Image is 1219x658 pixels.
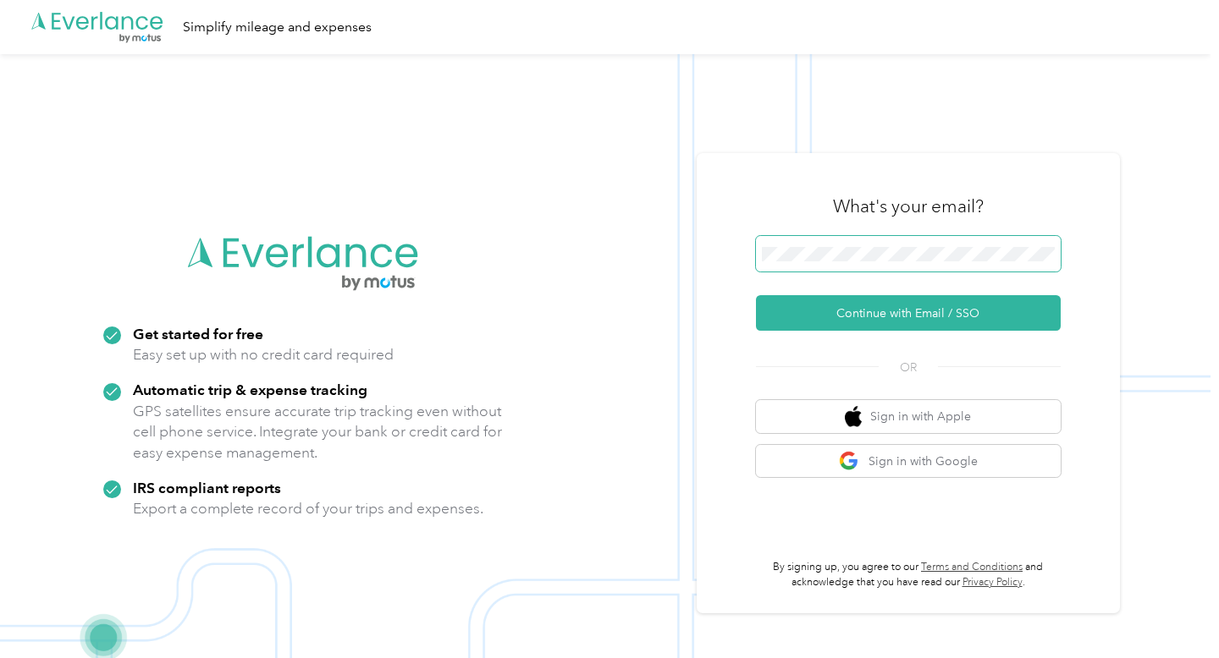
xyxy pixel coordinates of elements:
a: Terms and Conditions [921,561,1023,573]
strong: Automatic trip & expense tracking [133,381,367,398]
button: google logoSign in with Google [756,445,1061,478]
img: google logo [839,451,860,472]
div: Simplify mileage and expenses [183,17,372,38]
button: Continue with Email / SSO [756,295,1061,331]
p: By signing up, you agree to our and acknowledge that you have read our . [756,560,1061,589]
span: OR [879,359,938,376]
button: apple logoSign in with Apple [756,400,1061,433]
p: Easy set up with no credit card required [133,344,394,365]
p: GPS satellites ensure accurate trip tracking even without cell phone service. Integrate your bank... [133,401,503,463]
strong: Get started for free [133,325,263,343]
strong: IRS compliant reports [133,479,281,496]
img: apple logo [845,406,862,427]
p: Export a complete record of your trips and expenses. [133,498,483,519]
a: Privacy Policy [963,576,1023,589]
h3: What's your email? [833,195,984,218]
